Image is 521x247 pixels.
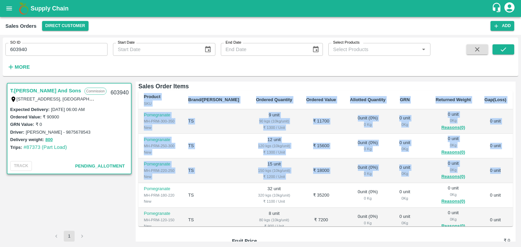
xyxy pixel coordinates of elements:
[42,21,89,31] button: Select DC
[434,117,472,123] div: 0 Kg
[398,189,411,201] div: 0 unit
[299,183,343,208] td: ₹ 35200
[10,137,44,142] label: Delivery weight:
[249,109,300,134] td: 9 unit
[434,222,472,230] button: Reasons(0)
[144,223,177,229] div: New
[84,88,107,95] p: Commission
[31,4,491,13] a: Supply Chain
[249,134,300,158] td: 12 unit
[17,96,223,102] label: [STREET_ADDRESS], [GEOGRAPHIC_DATA], [GEOGRAPHIC_DATA], 221007, [GEOGRAPHIC_DATA]
[434,167,472,173] div: 0 Kg
[306,97,336,102] b: Ordered Value
[398,214,411,226] div: 0 unit
[398,195,411,201] div: 0 Kg
[15,64,30,70] strong: More
[478,109,513,134] td: 0 unit
[64,231,75,242] button: page 1
[144,137,177,143] p: Pomegranate
[183,109,249,134] td: TS
[254,192,294,198] div: 320 kgs (10kg/unit)
[5,22,37,30] div: Sales Orders
[299,109,343,134] td: ₹ 11700
[434,124,472,132] button: Reasons(0)
[10,114,41,119] label: Ordered Value:
[434,136,472,156] div: 0 unit
[144,112,177,118] p: Pomegranate
[348,171,387,177] div: 0 Kg
[183,208,249,232] td: TS
[398,171,411,177] div: 0 Kg
[138,82,513,91] h6: Sales Order Items
[491,2,503,15] div: customer-support
[478,134,513,158] td: 0 unit
[299,208,343,232] td: ₹ 7200
[299,158,343,183] td: ₹ 18000
[144,192,177,198] div: MH-PRM-180-220
[188,97,239,102] b: Brand/[PERSON_NAME]
[333,40,360,45] label: Select Products
[23,144,67,150] a: #87373 (Part Load)
[419,45,428,54] button: Open
[254,217,294,223] div: 80 kgs (10kg/unit)
[348,146,387,152] div: 0 Kg
[484,97,506,102] b: Gap(Loss)
[144,149,177,155] div: New
[254,125,294,131] div: ₹ 1300 / Unit
[144,174,177,180] div: New
[36,122,42,127] label: ₹ 0
[183,158,249,183] td: TS
[10,130,24,135] label: Driver:
[144,217,177,223] div: MH-PRM-120-150
[254,223,294,229] div: ₹ 900 / Unit
[226,40,241,45] label: End Date
[113,43,199,56] input: Start Date
[144,161,177,167] p: Pomegranate
[330,45,417,54] input: Select Products
[436,97,471,102] b: Returned Weight
[478,183,513,208] td: 0 unit
[256,97,292,102] b: Ordered Quantity
[434,173,472,181] button: Reasons(0)
[249,183,300,208] td: 32 unit
[478,158,513,183] td: 0 unit
[144,100,177,107] div: SKU
[144,186,177,192] p: Pomegranate
[503,1,516,16] div: account of current user
[464,237,510,244] h6: ₹ 0
[10,86,81,95] a: T.[PERSON_NAME] And Sons
[183,183,249,208] td: TS
[398,115,411,128] div: 0 unit
[348,214,387,226] div: 0 unit ( 0 %)
[31,5,69,12] b: Supply Chain
[144,198,177,204] div: New
[221,43,307,56] input: End Date
[50,231,89,242] nav: pagination navigation
[434,111,472,132] div: 0 unit
[43,114,59,119] label: ₹ 90900
[348,195,387,201] div: 0 Kg
[254,174,294,180] div: ₹ 1200 / Unit
[10,40,20,45] label: SO ID
[348,164,387,177] div: 0 unit ( 0 %)
[398,146,411,152] div: 0 Kg
[45,136,53,144] button: 800
[348,220,387,226] div: 0 Kg
[5,43,108,56] input: Enter SO ID
[309,43,322,56] button: Choose date
[75,163,125,169] span: Pending_Allotment
[51,107,84,112] label: [DATE] 06:00 AM
[144,167,177,174] div: MH-PRM-220-250
[434,210,472,230] div: 0 unit
[254,198,294,204] div: ₹ 1100 / Unit
[434,185,472,205] div: 0 unit
[183,134,249,158] td: TS
[398,164,411,177] div: 0 unit
[398,140,411,152] div: 0 unit
[478,208,513,232] td: 0 unit
[249,208,300,232] td: 8 unit
[348,121,387,128] div: 0 Kg
[434,149,472,156] button: Reasons(0)
[400,97,410,102] b: GRN
[118,40,135,45] label: Start Date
